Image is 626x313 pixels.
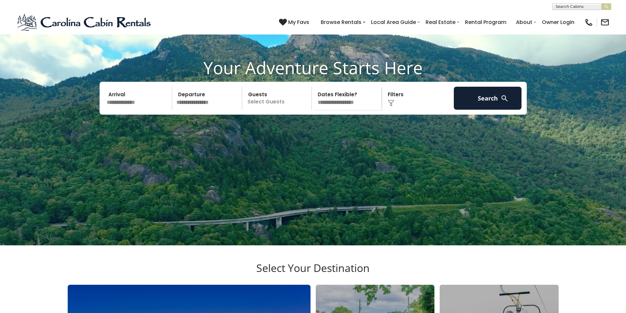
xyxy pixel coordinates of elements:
[584,18,593,27] img: phone-regular-black.png
[5,57,621,78] h1: Your Adventure Starts Here
[288,18,309,26] span: My Favs
[462,16,510,28] a: Rental Program
[67,262,560,285] h3: Select Your Destination
[279,18,311,27] a: My Favs
[368,16,419,28] a: Local Area Guide
[388,100,394,106] img: filter--v1.png
[16,12,153,32] img: Blue-2.png
[513,16,536,28] a: About
[244,87,312,110] p: Select Guests
[317,16,365,28] a: Browse Rentals
[539,16,578,28] a: Owner Login
[454,87,522,110] button: Search
[600,18,610,27] img: mail-regular-black.png
[500,94,509,102] img: search-regular-white.png
[422,16,459,28] a: Real Estate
